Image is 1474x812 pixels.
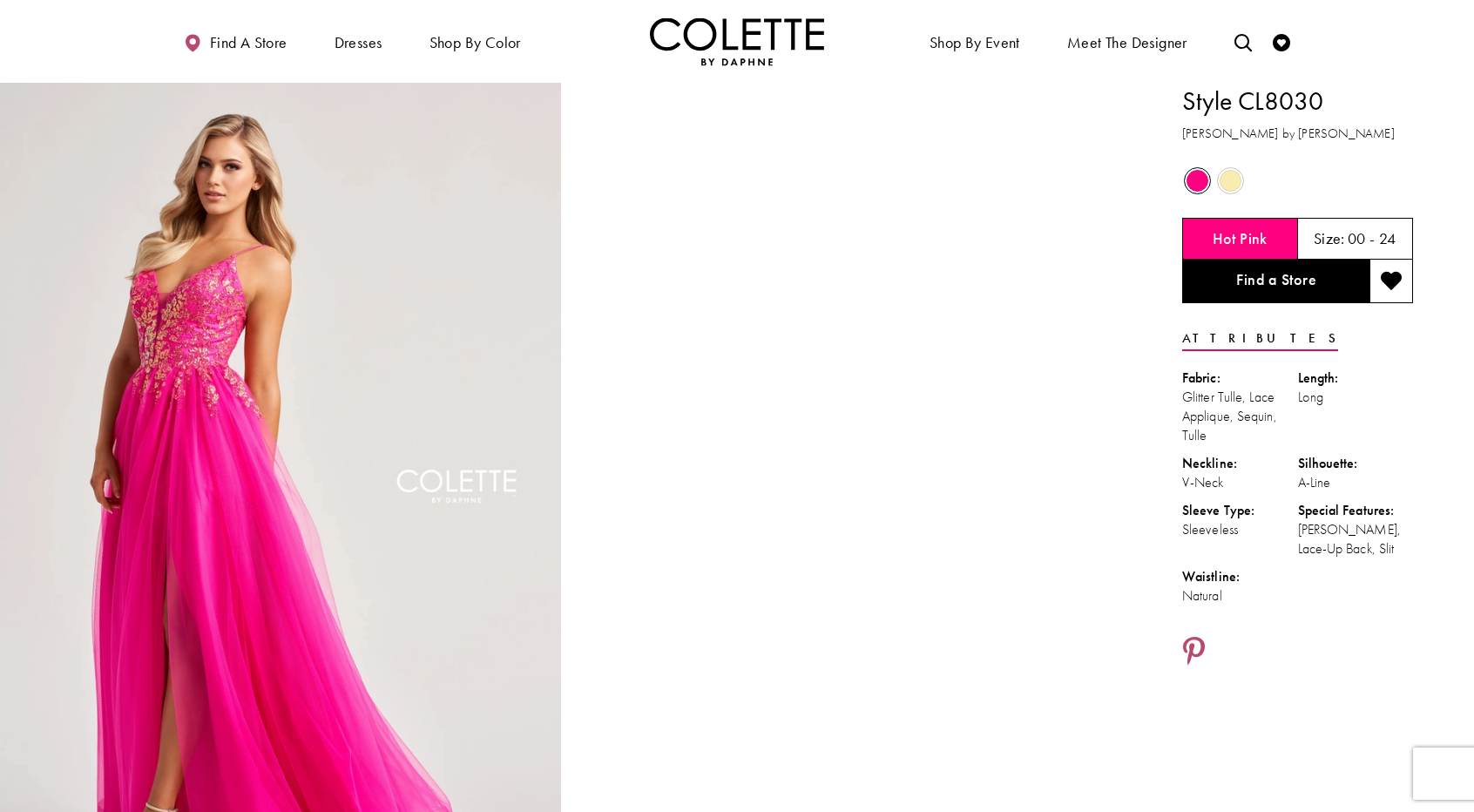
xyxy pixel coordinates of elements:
div: Sunshine [1215,166,1246,196]
span: Dresses [330,17,387,65]
a: Meet the designer [1063,17,1192,65]
div: Natural [1182,586,1298,606]
span: Dresses [335,34,382,51]
img: Colette by Daphne [650,17,824,65]
a: Attributes [1182,326,1338,351]
div: Fabric: [1182,369,1298,388]
span: Size: [1314,228,1345,248]
h5: Chosen color [1213,230,1268,247]
span: Shop by color [425,17,525,65]
div: Product color controls state depends on size chosen [1182,165,1413,198]
div: Glitter Tulle, Lace Applique, Sequin, Tulle [1182,388,1298,445]
a: Find a Store [1182,260,1369,303]
div: Special Features: [1298,501,1414,520]
span: Meet the designer [1067,34,1187,51]
a: Visit Home Page [650,17,824,65]
a: Share using Pinterest - Opens in new tab [1182,636,1206,669]
div: V-Neck [1182,473,1298,492]
div: [PERSON_NAME], Lace-Up Back, Slit [1298,520,1414,558]
div: Waistline: [1182,567,1298,586]
video: Style CL8030 Colette by Daphne #1 autoplay loop mute video [570,83,1131,363]
button: Add to wishlist [1369,260,1413,303]
div: Silhouette: [1298,454,1414,473]
div: A-Line [1298,473,1414,492]
div: Length: [1298,369,1414,388]
a: Find a store [179,17,291,65]
a: Check Wishlist [1268,17,1295,65]
span: Find a store [210,34,287,51]
div: Sleeve Type: [1182,501,1298,520]
div: Sleeveless [1182,520,1298,539]
div: Neckline: [1182,454,1298,473]
h3: [PERSON_NAME] by [PERSON_NAME] [1182,124,1413,144]
div: Long [1298,388,1414,407]
h1: Style CL8030 [1182,83,1413,119]
span: Shop by color [429,34,521,51]
div: Hot Pink [1182,166,1213,196]
a: Toggle search [1230,17,1256,65]
h5: 00 - 24 [1348,230,1396,247]
span: Shop By Event [930,34,1020,51]
span: Shop By Event [925,17,1024,65]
